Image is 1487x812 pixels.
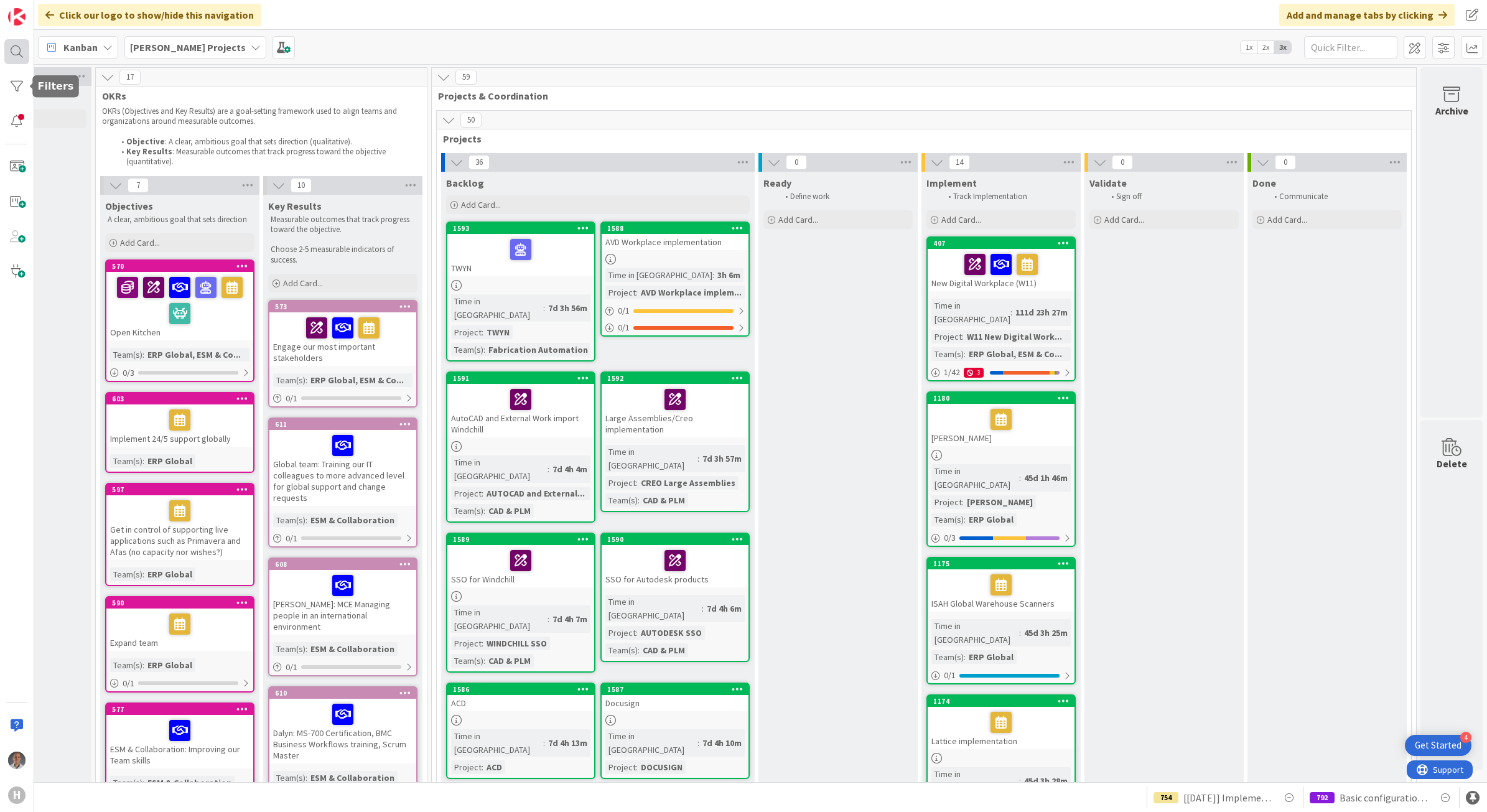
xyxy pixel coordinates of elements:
[453,535,594,544] div: 1589
[931,767,1019,795] div: Time in [GEOGRAPHIC_DATA]
[636,476,638,490] span: :
[453,224,594,233] div: 1593
[451,504,483,518] div: Team(s)
[114,137,414,147] li: : A clear, ambitious goal that sets direction (qualitative).
[636,286,638,299] span: :
[268,200,322,212] span: Key Results
[602,684,748,695] div: 1587
[605,626,636,640] div: Project
[928,668,1074,683] div: 0/1
[966,513,1017,526] div: ERP Global
[447,684,594,711] div: 1586ACD
[1252,177,1276,189] span: Done
[105,702,254,810] a: 577ESM & Collaboration: Improving our Team skillsTeam(s):ESM & Collaboration
[638,626,705,640] div: AUTODESK SSO
[618,304,630,317] span: 0 / 1
[926,557,1076,684] a: 1175ISAH Global Warehouse ScannersTime in [GEOGRAPHIC_DATA]:45d 3h 25mTeam(s):ERP Global0/1
[269,688,416,763] div: 610Dalyn: MS-700 Certification, BMC Business Workflows training, Scrum Master
[699,452,745,465] div: 7d 3h 57m
[1275,155,1296,170] span: 0
[112,599,253,607] div: 590
[269,660,416,675] div: 0/1
[483,325,513,339] div: TWYN
[273,771,305,785] div: Team(s)
[778,192,911,202] li: Define work
[268,686,417,805] a: 610Dalyn: MS-700 Certification, BMC Business Workflows training, Scrum MasterTeam(s):ESM & Collab...
[931,513,964,526] div: Team(s)
[697,452,699,465] span: :
[485,654,534,668] div: CAD & PLM
[928,365,1074,380] div: 1/423
[269,688,416,699] div: 610
[8,786,26,804] div: H
[446,533,595,673] a: 1589SSO for WindchillTime in [GEOGRAPHIC_DATA]:7d 4h 7mProject:WINDCHILL SSOTeam(s):CAD & PLM
[460,113,482,128] span: 50
[607,374,748,383] div: 1592
[704,602,745,615] div: 7d 4h 6m
[63,40,98,55] span: Kanban
[269,559,416,635] div: 608[PERSON_NAME]: MCE Managing people in an international environment
[605,760,636,774] div: Project
[483,343,485,357] span: :
[106,704,253,768] div: 577ESM & Collaboration: Improving our Team skills
[602,373,748,437] div: 1592Large Assemblies/Creo implementation
[548,462,549,476] span: :
[549,462,590,476] div: 7d 4h 4m
[928,393,1074,446] div: 1180[PERSON_NAME]
[446,222,595,362] a: 1593TWYNTime in [GEOGRAPHIC_DATA]:7d 3h 56mProject:TWYNTeam(s):Fabrication Automation
[638,286,745,299] div: AVD Workplace implem...
[605,493,638,507] div: Team(s)
[451,654,483,668] div: Team(s)
[607,224,748,233] div: 1588
[1257,41,1274,54] span: 2x
[447,534,594,545] div: 1589
[275,420,416,429] div: 611
[8,752,26,769] img: PS
[602,373,748,384] div: 1592
[605,476,636,490] div: Project
[446,177,484,189] span: Backlog
[931,347,964,361] div: Team(s)
[928,569,1074,612] div: ISAH Global Warehouse Scanners
[119,70,141,85] span: 17
[933,239,1074,248] div: 407
[1267,214,1307,225] span: Add Card...
[283,278,323,289] span: Add Card...
[1019,471,1021,485] span: :
[1104,192,1237,202] li: Sign off
[928,238,1074,249] div: 407
[928,558,1074,569] div: 1175
[964,368,984,378] div: 3
[269,312,416,366] div: Engage our most important stakeholders
[966,347,1065,361] div: ERP Global, ESM & Co...
[305,771,307,785] span: :
[106,393,253,447] div: 603Implement 24/5 support globally
[110,776,142,790] div: Team(s)
[962,495,964,509] span: :
[933,697,1074,706] div: 1174
[447,234,594,276] div: TWYN
[549,612,590,626] div: 7d 4h 7m
[144,658,195,672] div: ERP Global
[110,454,142,468] div: Team(s)
[602,303,748,319] div: 0/1
[602,320,748,335] div: 0/1
[931,299,1010,326] div: Time in [GEOGRAPHIC_DATA]
[110,567,142,581] div: Team(s)
[305,373,307,387] span: :
[928,707,1074,749] div: Lattice implementation
[269,430,416,506] div: Global team: Training our IT colleagues to more advanced level for global support and change requ...
[543,736,545,750] span: :
[1012,306,1071,319] div: 111d 23h 27m
[451,605,548,633] div: Time in [GEOGRAPHIC_DATA]
[269,531,416,546] div: 0/1
[106,261,253,340] div: 570Open Kitchen
[933,559,1074,568] div: 1175
[602,684,748,711] div: 1587Docusign
[482,760,483,774] span: :
[461,199,501,210] span: Add Card...
[269,699,416,763] div: Dalyn: MS-700 Certification, BMC Business Workflows training, Scrum Master
[702,602,704,615] span: :
[286,661,297,674] span: 0 / 1
[451,325,482,339] div: Project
